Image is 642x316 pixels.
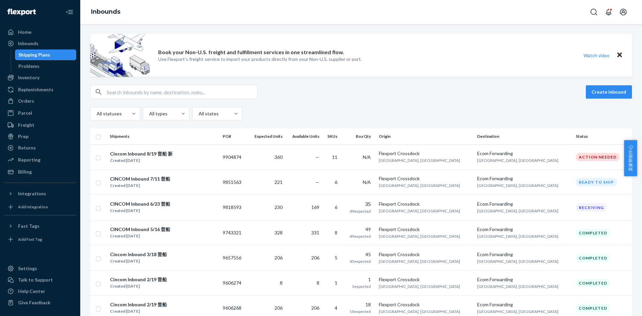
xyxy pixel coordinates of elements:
[18,288,45,295] div: Help Center
[311,230,319,235] span: 331
[220,170,247,195] td: 9851563
[18,63,39,70] div: Problems
[110,226,170,233] div: CINCOM Inbound 5/16 普船
[576,178,617,186] div: Ready to ship
[4,234,76,245] a: Add Fast Tag
[86,2,126,22] ol: breadcrumbs
[349,259,371,264] span: 45 expected
[275,305,283,311] span: 206
[148,110,149,117] input: All types
[285,128,322,144] th: Available Units
[275,154,283,160] span: 360
[376,128,474,144] th: Origin
[4,38,76,49] a: Inbounds
[379,226,472,233] div: Flexport Crossdock
[4,263,76,274] a: Settings
[198,110,199,117] input: All states
[586,85,632,99] button: Create inbound
[4,108,76,118] a: Parcel
[315,154,319,160] span: —
[4,72,76,83] a: Inventory
[4,120,76,130] a: Freight
[477,259,558,264] span: [GEOGRAPHIC_DATA], [GEOGRAPHIC_DATA]
[379,150,472,157] div: Flexport Crossdock
[379,259,460,264] span: [GEOGRAPHIC_DATA], [GEOGRAPHIC_DATA]
[624,140,637,176] span: 卖家帮助中心
[576,229,610,237] div: Completed
[477,234,558,239] span: [GEOGRAPHIC_DATA], [GEOGRAPHIC_DATA]
[317,280,319,286] span: 8
[335,280,337,286] span: 1
[477,309,558,314] span: [GEOGRAPHIC_DATA], [GEOGRAPHIC_DATA]
[576,304,610,312] div: Completed
[18,190,46,197] div: Integrations
[275,204,283,210] span: 230
[349,309,371,314] span: 18 expected
[7,9,36,15] img: Flexport logo
[379,284,460,289] span: [GEOGRAPHIC_DATA], [GEOGRAPHIC_DATA]
[4,84,76,95] a: Replenishments
[477,158,558,163] span: [GEOGRAPHIC_DATA], [GEOGRAPHIC_DATA]
[335,179,337,185] span: 6
[363,179,371,185] span: N/A
[315,179,319,185] span: —
[477,251,570,258] div: Ecom Forwarding
[311,255,319,260] span: 206
[379,208,460,213] span: [GEOGRAPHIC_DATA], [GEOGRAPHIC_DATA]
[91,8,120,15] a: Inbounds
[110,176,170,182] div: CINCOM Inbound 7/11 普船
[110,207,170,214] div: Created [DATE]
[110,251,167,258] div: Cincom Inbound 3/18 普船
[4,167,76,177] a: Billing
[18,40,38,47] div: Inbounds
[110,150,173,157] div: Cincom Inbound 8/19 普船 新
[322,128,342,144] th: SKUs
[477,226,570,233] div: Ecom Forwarding
[18,236,42,242] div: Add Fast Tag
[477,284,558,289] span: [GEOGRAPHIC_DATA], [GEOGRAPHIC_DATA]
[4,131,76,142] a: Prep
[18,144,36,151] div: Returns
[96,110,97,117] input: All statuses
[379,309,460,314] span: [GEOGRAPHIC_DATA], [GEOGRAPHIC_DATA]
[110,233,170,239] div: Created [DATE]
[363,154,371,160] span: N/A
[379,276,472,283] div: Flexport Crossdock
[474,128,573,144] th: Destination
[335,305,337,311] span: 4
[477,301,570,308] div: Ecom Forwarding
[110,276,167,283] div: Cincom Inbound 2/19 普船
[4,297,76,308] button: Give Feedback
[110,157,173,164] div: Created [DATE]
[576,153,620,161] div: Action Needed
[335,255,337,260] span: 5
[110,182,170,189] div: Created [DATE]
[110,283,167,290] div: Created [DATE]
[158,56,362,63] p: Use Flexport’s freight service to import your products directly from your Non-U.S. supplier or port.
[110,308,167,315] div: Created [DATE]
[615,50,624,60] button: Close
[335,204,337,210] span: 6
[18,156,40,163] div: Reporting
[379,158,460,163] span: [GEOGRAPHIC_DATA], [GEOGRAPHIC_DATA]
[345,226,371,233] div: 49
[343,128,376,144] th: Box Qty
[18,299,50,306] div: Give Feedback
[335,230,337,235] span: 8
[18,110,32,116] div: Parcel
[379,183,460,188] span: [GEOGRAPHIC_DATA], [GEOGRAPHIC_DATA]
[220,220,247,245] td: 9743321
[18,265,37,272] div: Settings
[579,50,614,60] button: Watch video
[220,271,247,296] td: 9606274
[4,27,76,37] a: Home
[18,277,53,283] div: Talk to Support
[379,175,472,182] div: Flexport Crossdock
[18,169,32,175] div: Billing
[349,209,371,214] span: 49 expected
[602,5,615,19] button: Open notifications
[18,133,28,140] div: Prep
[573,128,632,144] th: Status
[18,51,50,58] div: Shipping Plans
[345,200,371,208] div: 35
